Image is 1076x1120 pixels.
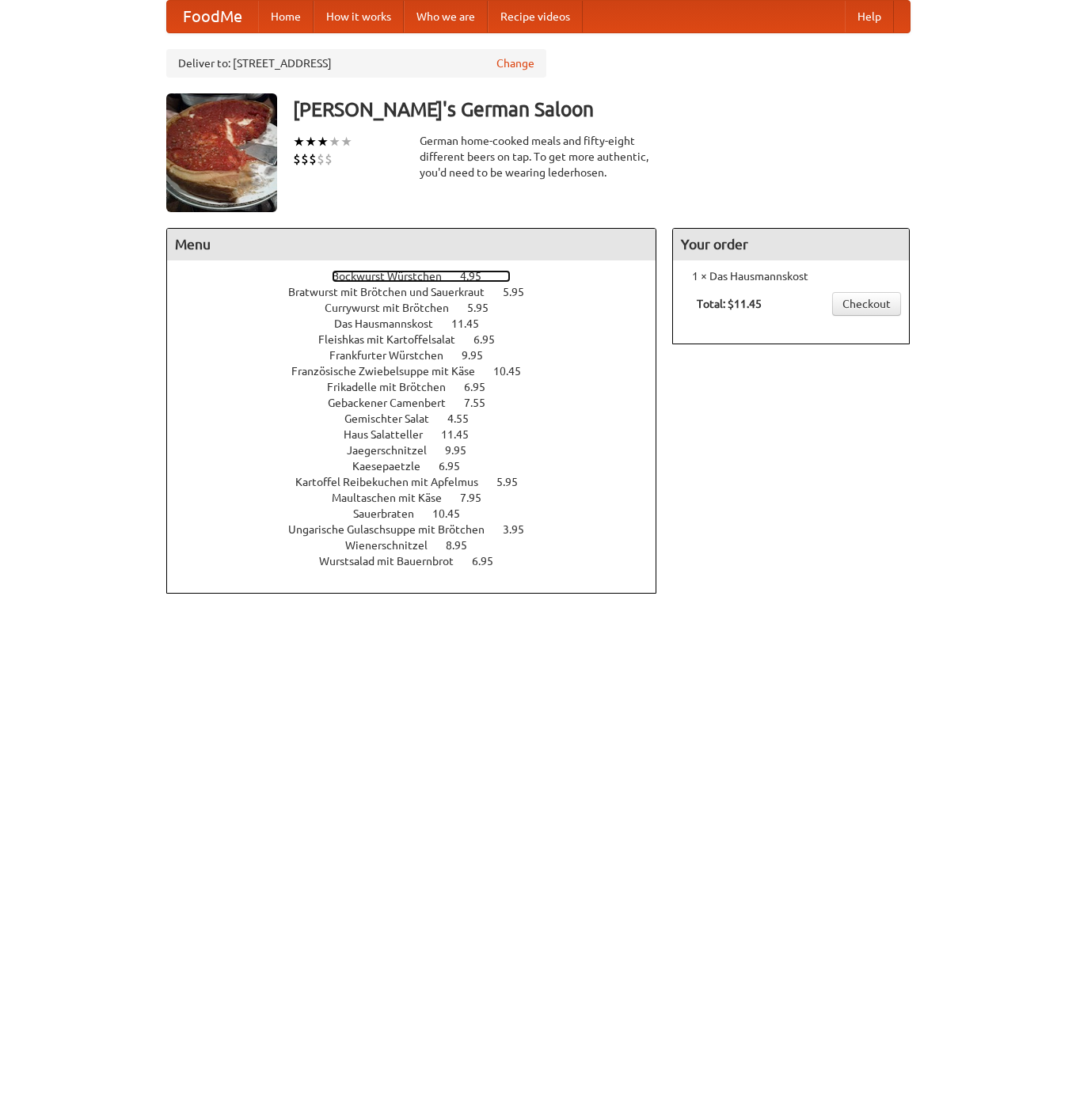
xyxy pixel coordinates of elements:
[317,150,325,168] li: $
[288,523,500,536] span: Ungarische Gulaschsuppe mit Brötchen
[291,365,550,378] a: Französische Zwiebelsuppe mit Käse 10.45
[832,292,901,316] a: Checkout
[451,317,495,330] span: 11.45
[334,317,508,330] a: Das Hausmannskost 11.45
[353,507,430,520] span: Sauerbraten
[288,286,553,298] a: Bratwurst mit Brötchen und Sauerkraut 5.95
[347,444,496,457] a: Jaegerschnitzel 9.95
[496,476,534,488] span: 5.95
[332,270,511,283] a: Bockwurst Würstchen 4.95
[332,492,458,504] span: Maultaschen mit Käse
[464,397,501,409] span: 7.55
[472,555,509,568] span: 6.95
[314,1,404,32] a: How it works
[309,150,317,168] li: $
[467,302,504,314] span: 5.95
[496,55,534,71] a: Change
[291,365,491,378] span: Französische Zwiebelsuppe mit Käse
[344,428,439,441] span: Haus Salatteller
[446,539,483,552] span: 8.95
[353,507,489,520] a: Sauerbraten 10.45
[293,133,305,150] li: ★
[673,229,909,260] h4: Your order
[340,133,352,150] li: ★
[344,428,498,441] a: Haus Salatteller 11.45
[295,476,494,488] span: Kartoffel Reibekuchen mit Apfelmus
[167,1,258,32] a: FoodMe
[327,381,515,393] a: Frikadelle mit Brötchen 6.95
[681,268,901,284] li: 1 × Das Hausmannskost
[344,412,445,425] span: Gemischter Salat
[293,93,911,125] h3: [PERSON_NAME]'s German Saloon
[317,133,329,150] li: ★
[420,133,657,180] div: German home-cooked meals and fifty-eight different beers on tap. To get more authentic, you'd nee...
[332,270,458,283] span: Bockwurst Würstchen
[258,1,314,32] a: Home
[432,507,476,520] span: 10.45
[439,460,476,473] span: 6.95
[166,93,277,212] img: angular.jpg
[166,49,546,78] div: Deliver to: [STREET_ADDRESS]
[473,333,511,346] span: 6.95
[305,133,317,150] li: ★
[295,476,547,488] a: Kartoffel Reibekuchen mit Apfelmus 5.95
[319,555,523,568] a: Wurstsalad mit Bauernbrot 6.95
[460,492,497,504] span: 7.95
[352,460,489,473] a: Kaesepaetzle 6.95
[845,1,894,32] a: Help
[328,397,515,409] a: Gebackener Camenbert 7.55
[462,349,499,362] span: 9.95
[344,412,498,425] a: Gemischter Salat 4.55
[503,286,540,298] span: 5.95
[447,412,485,425] span: 4.55
[293,150,301,168] li: $
[347,444,443,457] span: Jaegerschnitzel
[334,317,449,330] span: Das Hausmannskost
[325,302,465,314] span: Currywurst mit Brötchen
[328,397,462,409] span: Gebackener Camenbert
[329,349,512,362] a: Frankfurter Würstchen 9.95
[460,270,497,283] span: 4.95
[288,286,500,298] span: Bratwurst mit Brötchen und Sauerkraut
[503,523,540,536] span: 3.95
[441,428,485,441] span: 11.45
[345,539,443,552] span: Wienerschnitzel
[318,333,471,346] span: Fleishkas mit Kartoffelsalat
[493,365,537,378] span: 10.45
[318,333,524,346] a: Fleishkas mit Kartoffelsalat 6.95
[301,150,309,168] li: $
[697,298,762,310] b: Total: $11.45
[464,381,501,393] span: 6.95
[325,150,333,168] li: $
[488,1,583,32] a: Recipe videos
[445,444,482,457] span: 9.95
[327,381,462,393] span: Frikadelle mit Brötchen
[404,1,488,32] a: Who we are
[319,555,470,568] span: Wurstsalad mit Bauernbrot
[329,133,340,150] li: ★
[352,460,436,473] span: Kaesepaetzle
[345,539,496,552] a: Wienerschnitzel 8.95
[288,523,553,536] a: Ungarische Gulaschsuppe mit Brötchen 3.95
[325,302,518,314] a: Currywurst mit Brötchen 5.95
[332,492,511,504] a: Maultaschen mit Käse 7.95
[329,349,459,362] span: Frankfurter Würstchen
[167,229,656,260] h4: Menu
